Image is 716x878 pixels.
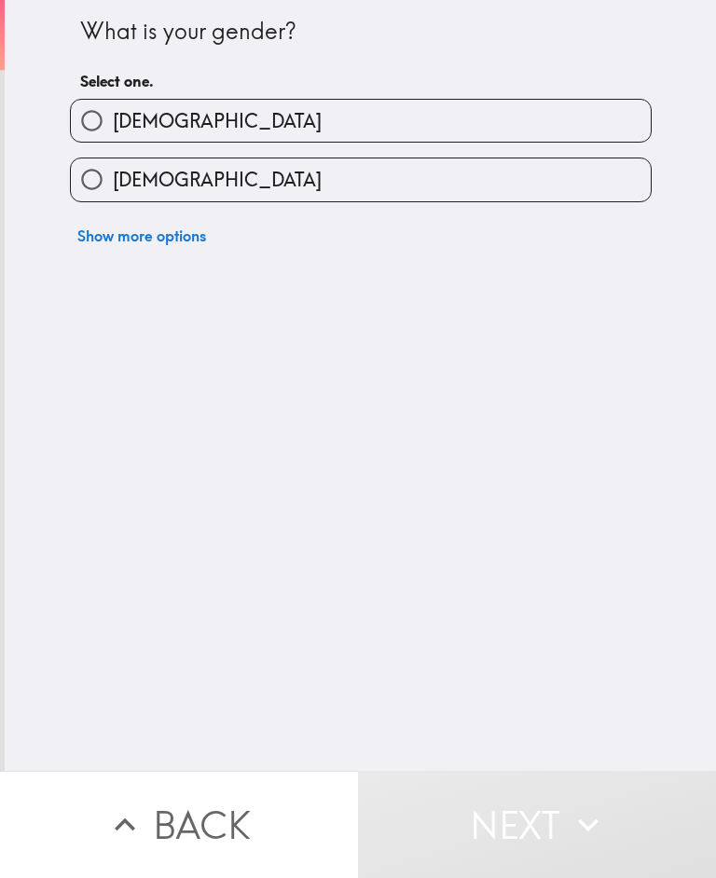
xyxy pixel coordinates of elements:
button: Show more options [70,217,213,254]
h6: Select one. [80,71,641,91]
button: Next [358,771,716,878]
span: [DEMOGRAPHIC_DATA] [113,108,322,134]
button: [DEMOGRAPHIC_DATA] [71,158,651,200]
span: [DEMOGRAPHIC_DATA] [113,167,322,193]
div: What is your gender? [80,16,641,48]
button: [DEMOGRAPHIC_DATA] [71,100,651,142]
